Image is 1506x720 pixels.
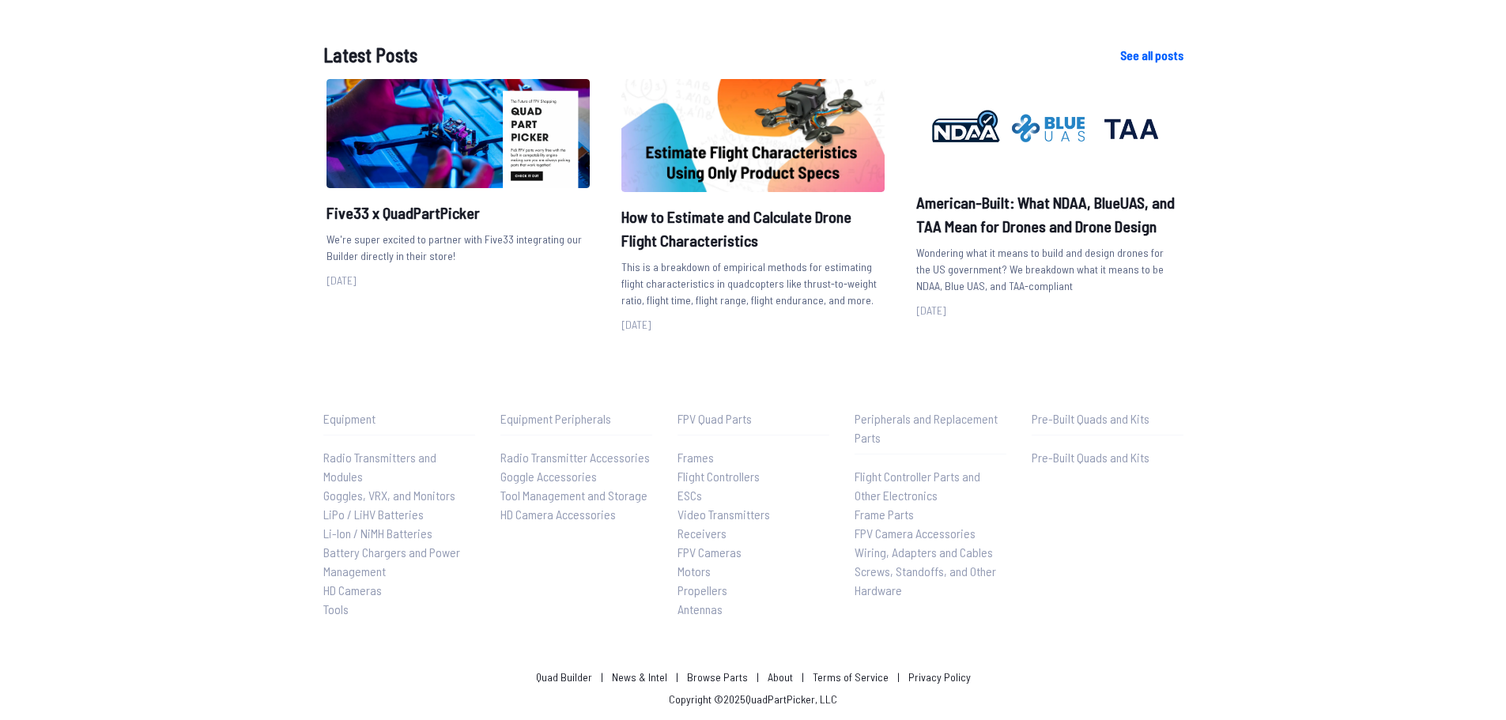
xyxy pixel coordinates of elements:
[669,692,837,707] p: Copyright © 2025 QuadPartPicker, LLC
[678,562,829,581] a: Motors
[855,543,1006,562] a: Wiring, Adapters and Cables
[323,409,475,428] p: Equipment
[678,581,829,600] a: Propellers
[323,448,475,486] a: Radio Transmitters and Modules
[678,505,829,524] a: Video Transmitters
[687,670,748,684] a: Browse Parts
[678,486,829,505] a: ESCs
[326,231,590,264] p: We're super excited to partner with Five33 integrating our Builder directly in their store!
[621,258,885,308] p: This is a breakdown of empirical methods for estimating flight characteristics in quadcopters lik...
[326,79,590,288] a: image of postFive33 x QuadPartPickerWe're super excited to partner with Five33 integrating our Bu...
[855,469,980,503] span: Flight Controller Parts and Other Electronics
[323,600,475,619] a: Tools
[855,505,1006,524] a: Frame Parts
[323,582,382,597] span: HD Cameras
[326,201,590,224] h2: Five33 x QuadPartPicker
[323,41,1095,70] h1: Latest Posts
[323,450,436,484] span: Radio Transmitters and Modules
[323,601,349,616] span: Tools
[908,670,971,684] a: Privacy Policy
[326,79,590,187] img: image of post
[855,564,996,597] span: Screws, Standoffs, and Other Hardware
[678,564,711,579] span: Motors
[678,507,770,522] span: Video Transmitters
[530,669,977,685] p: | | | | |
[323,543,475,581] a: Battery Chargers and Power Management
[323,545,460,579] span: Battery Chargers and Power Management
[768,670,793,684] a: About
[855,467,1006,505] a: Flight Controller Parts and Other Electronics
[621,318,651,331] span: [DATE]
[678,409,829,428] p: FPV Quad Parts
[855,526,976,541] span: FPV Camera Accessories
[323,581,475,600] a: HD Cameras
[621,79,885,192] img: image of post
[500,448,652,467] a: Radio Transmitter Accessories
[326,273,357,287] span: [DATE]
[916,244,1180,294] p: Wondering what it means to build and design drones for the US government? We breakdown what it me...
[1032,409,1183,428] p: Pre-Built Quads and Kits
[855,545,993,560] span: Wiring, Adapters and Cables
[500,450,650,465] span: Radio Transmitter Accessories
[1032,448,1183,467] a: Pre-Built Quads and Kits
[855,524,1006,543] a: FPV Camera Accessories
[500,409,652,428] p: Equipment Peripherals
[855,507,914,522] span: Frame Parts
[500,488,647,503] span: Tool Management and Storage
[323,505,475,524] a: LiPo / LiHV Batteries
[678,526,727,541] span: Receivers
[500,469,597,484] span: Goggle Accessories
[500,507,616,522] span: HD Camera Accessories
[678,524,829,543] a: Receivers
[855,562,1006,600] a: Screws, Standoffs, and Other Hardware
[621,205,885,252] h2: How to Estimate and Calculate Drone Flight Characteristics
[1032,450,1149,465] span: Pre-Built Quads and Kits
[621,79,885,334] a: image of postHow to Estimate and Calculate Drone Flight CharacteristicsThis is a breakdown of emp...
[500,486,652,505] a: Tool Management and Storage
[678,467,829,486] a: Flight Controllers
[813,670,889,684] a: Terms of Service
[323,488,455,503] span: Goggles, VRX, and Monitors
[916,190,1180,238] h2: American-Built: What NDAA, BlueUAS, and TAA Mean for Drones and Drone Design
[323,526,432,541] span: Li-Ion / NiMH Batteries
[678,543,829,562] a: FPV Cameras
[500,467,652,486] a: Goggle Accessories
[323,524,475,543] a: Li-Ion / NiMH Batteries
[678,488,702,503] span: ESCs
[678,545,742,560] span: FPV Cameras
[323,486,475,505] a: Goggles, VRX, and Monitors
[1120,46,1183,65] a: See all posts
[323,507,424,522] span: LiPo / LiHV Batteries
[916,79,1180,178] img: image of post
[678,469,760,484] span: Flight Controllers
[916,303,946,317] span: [DATE]
[500,505,652,524] a: HD Camera Accessories
[536,670,592,684] a: Quad Builder
[678,450,714,465] span: Frames
[916,79,1180,319] a: image of postAmerican-Built: What NDAA, BlueUAS, and TAA Mean for Drones and Drone DesignWonderin...
[678,582,727,597] span: Propellers
[678,600,829,619] a: Antennas
[678,448,829,467] a: Frames
[855,409,1006,447] p: Peripherals and Replacement Parts
[612,670,667,684] a: News & Intel
[678,601,723,616] span: Antennas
